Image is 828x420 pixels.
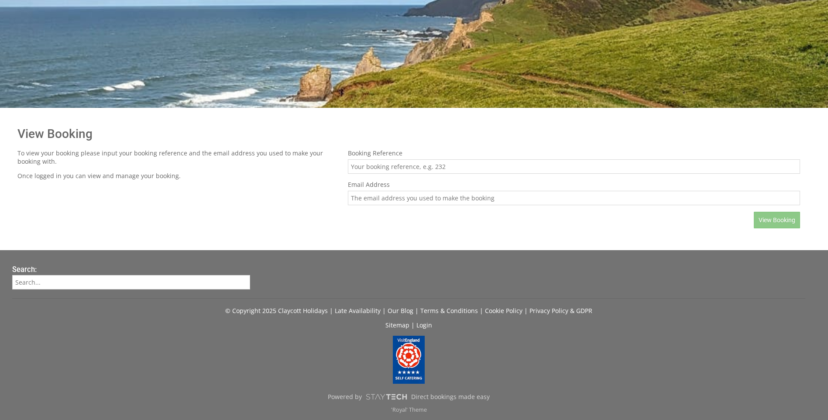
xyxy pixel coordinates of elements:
span: View Booking [759,217,795,224]
p: To view your booking please input your booking reference and the email address you used to make y... [17,149,337,165]
input: Your booking reference, e.g. 232 [348,159,800,174]
span: | [382,306,386,315]
img: scrumpy.png [365,392,407,402]
p: 'Royal' Theme [12,406,805,413]
button: View Booking [754,212,800,228]
span: | [411,321,415,329]
label: Booking Reference [348,149,800,157]
a: © Copyright 2025 Claycott Holidays [225,306,328,315]
a: Cookie Policy [485,306,522,315]
h3: Search: [12,265,250,274]
img: Visit England - Self Catering - 5 Star Award [393,336,425,384]
label: Email Address [348,180,800,189]
input: Search... [12,275,250,289]
p: Once logged in you can view and manage your booking. [17,172,337,180]
span: | [415,306,419,315]
input: The email address you used to make the booking [348,191,800,205]
h1: View Booking [17,127,800,141]
a: Login [416,321,432,329]
a: Powered byDirect bookings made easy [12,389,805,404]
a: Terms & Conditions [420,306,478,315]
a: Our Blog [388,306,413,315]
a: Late Availability [335,306,381,315]
span: | [480,306,483,315]
a: Privacy Policy & GDPR [529,306,592,315]
span: | [330,306,333,315]
span: | [524,306,528,315]
a: Sitemap [385,321,409,329]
